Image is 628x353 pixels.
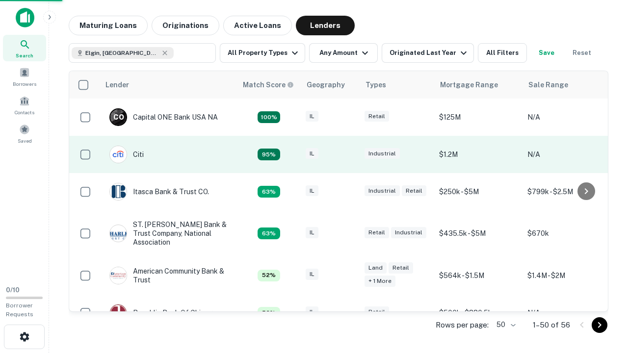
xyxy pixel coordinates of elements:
[109,304,217,322] div: Republic Bank Of Chicago
[16,51,33,59] span: Search
[223,16,292,35] button: Active Loans
[365,148,400,159] div: Industrial
[243,79,292,90] h6: Match Score
[258,307,280,319] div: Capitalize uses an advanced AI algorithm to match your search with the best lender. The match sco...
[13,80,36,88] span: Borrowers
[402,185,426,197] div: Retail
[109,108,218,126] div: Capital ONE Bank USA NA
[365,276,395,287] div: + 1 more
[243,79,294,90] div: Capitalize uses an advanced AI algorithm to match your search with the best lender. The match sco...
[306,111,318,122] div: IL
[113,112,124,123] p: C O
[434,99,523,136] td: $125M
[365,111,389,122] div: Retail
[523,294,611,331] td: N/A
[365,262,387,274] div: Land
[69,16,148,35] button: Maturing Loans
[301,71,360,99] th: Geography
[306,269,318,280] div: IL
[528,79,568,91] div: Sale Range
[3,120,46,147] a: Saved
[109,220,227,247] div: ST. [PERSON_NAME] Bank & Trust Company, National Association
[389,262,413,274] div: Retail
[100,71,237,99] th: Lender
[307,79,345,91] div: Geography
[16,8,34,27] img: capitalize-icon.png
[237,71,301,99] th: Capitalize uses an advanced AI algorithm to match your search with the best lender. The match sco...
[360,71,434,99] th: Types
[523,257,611,294] td: $1.4M - $2M
[306,185,318,197] div: IL
[523,210,611,257] td: $670k
[306,227,318,238] div: IL
[6,286,20,294] span: 0 / 10
[579,275,628,322] iframe: Chat Widget
[109,183,209,201] div: Itasca Bank & Trust CO.
[440,79,498,91] div: Mortgage Range
[306,306,318,318] div: IL
[566,43,598,63] button: Reset
[3,92,46,118] a: Contacts
[391,227,426,238] div: Industrial
[3,63,46,90] a: Borrowers
[434,294,523,331] td: $500k - $880.5k
[434,71,523,99] th: Mortgage Range
[533,319,570,331] p: 1–50 of 56
[592,317,607,333] button: Go to next page
[390,47,470,59] div: Originated Last Year
[85,49,159,57] span: Elgin, [GEOGRAPHIC_DATA], [GEOGRAPHIC_DATA]
[306,148,318,159] div: IL
[258,186,280,198] div: Capitalize uses an advanced AI algorithm to match your search with the best lender. The match sco...
[18,137,32,145] span: Saved
[382,43,474,63] button: Originated Last Year
[523,136,611,173] td: N/A
[436,319,489,331] p: Rows per page:
[258,227,280,239] div: Capitalize uses an advanced AI algorithm to match your search with the best lender. The match sco...
[365,227,389,238] div: Retail
[309,43,378,63] button: Any Amount
[109,146,144,163] div: Citi
[6,302,33,318] span: Borrower Requests
[493,318,517,332] div: 50
[478,43,527,63] button: All Filters
[105,79,129,91] div: Lender
[523,173,611,210] td: $799k - $2.5M
[523,99,611,136] td: N/A
[258,270,280,281] div: Capitalize uses an advanced AI algorithm to match your search with the best lender. The match sco...
[220,43,305,63] button: All Property Types
[110,267,127,284] img: picture
[110,225,127,242] img: picture
[434,173,523,210] td: $250k - $5M
[523,71,611,99] th: Sale Range
[110,183,127,200] img: picture
[258,111,280,123] div: Capitalize uses an advanced AI algorithm to match your search with the best lender. The match sco...
[365,306,389,318] div: Retail
[531,43,562,63] button: Save your search to get updates of matches that match your search criteria.
[110,304,127,321] img: picture
[366,79,386,91] div: Types
[365,185,400,197] div: Industrial
[434,136,523,173] td: $1.2M
[109,267,227,284] div: American Community Bank & Trust
[3,35,46,61] a: Search
[296,16,355,35] button: Lenders
[434,210,523,257] td: $435.5k - $5M
[434,257,523,294] td: $564k - $1.5M
[110,146,127,163] img: picture
[258,149,280,160] div: Capitalize uses an advanced AI algorithm to match your search with the best lender. The match sco...
[15,108,34,116] span: Contacts
[152,16,219,35] button: Originations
